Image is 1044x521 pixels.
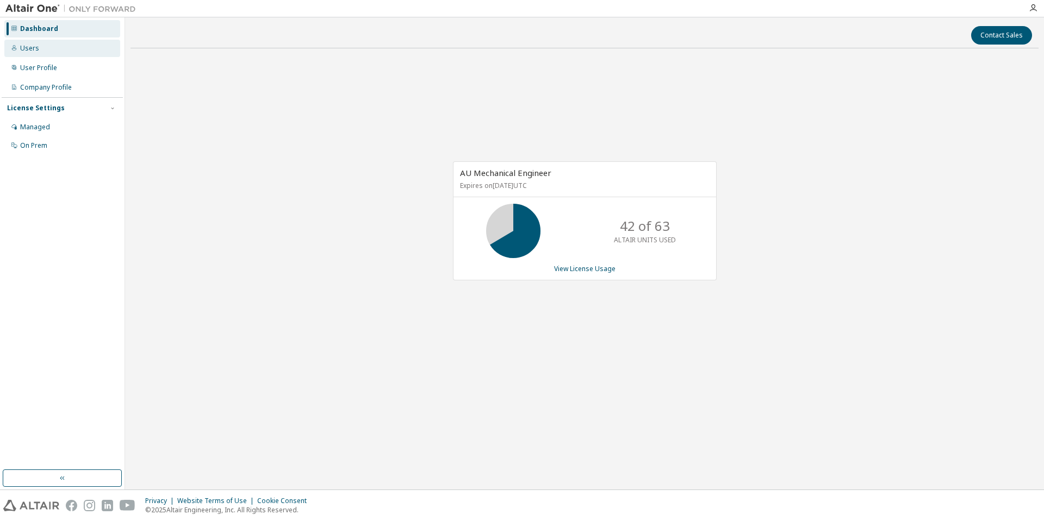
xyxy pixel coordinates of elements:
div: License Settings [7,104,65,112]
div: Managed [20,123,50,131]
p: © 2025 Altair Engineering, Inc. All Rights Reserved. [145,505,313,514]
img: instagram.svg [84,500,95,511]
div: Dashboard [20,24,58,33]
p: ALTAIR UNITS USED [614,235,676,244]
div: Website Terms of Use [177,497,257,505]
img: linkedin.svg [102,500,113,511]
div: User Profile [20,64,57,72]
div: Cookie Consent [257,497,313,505]
p: 42 of 63 [620,217,670,235]
div: On Prem [20,141,47,150]
img: Altair One [5,3,141,14]
div: Company Profile [20,83,72,92]
img: youtube.svg [120,500,135,511]
img: facebook.svg [66,500,77,511]
a: View License Usage [554,264,616,273]
div: Privacy [145,497,177,505]
div: Users [20,44,39,53]
img: altair_logo.svg [3,500,59,511]
p: Expires on [DATE] UTC [460,181,707,190]
button: Contact Sales [971,26,1032,45]
span: AU Mechanical Engineer [460,167,551,178]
